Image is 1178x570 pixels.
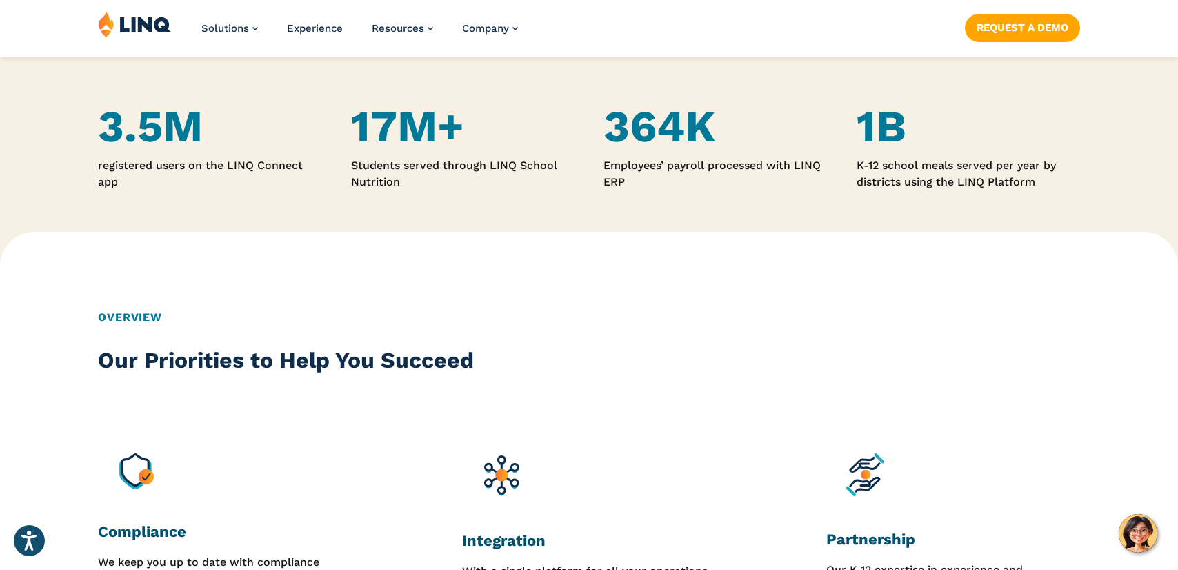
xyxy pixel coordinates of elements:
span: Company [462,22,509,35]
a: Solutions [201,22,258,35]
h2: Overview [98,309,1079,326]
button: Hello, have a question? Let’s chat. [1119,514,1157,553]
h2: Our Priorities to Help You Succeed [98,345,490,376]
a: Request a Demo [965,14,1080,41]
a: Experience [287,22,343,35]
a: Company [462,22,518,35]
span: Resources [372,22,424,35]
p: Employees’ payroll processed with LINQ ERP [603,157,827,191]
img: LINQ | K‑12 Software [98,11,171,37]
nav: Primary Navigation [201,11,518,57]
h4: 1B [857,101,1080,153]
span: Solutions [201,22,249,35]
p: registered users on the LINQ Connect app [98,157,321,191]
h4: 17M+ [351,101,575,153]
h3: Compliance [98,522,352,542]
h3: Integration [462,531,716,551]
h3: Partnership [826,530,1080,549]
h4: 3.5M [98,101,321,153]
a: Resources [372,22,433,35]
p: Students served through LINQ School Nutrition [351,157,575,191]
nav: Button Navigation [965,11,1080,41]
p: K-12 school meals served per year by districts using the LINQ Platform [857,157,1080,191]
h4: 364K [603,101,827,153]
